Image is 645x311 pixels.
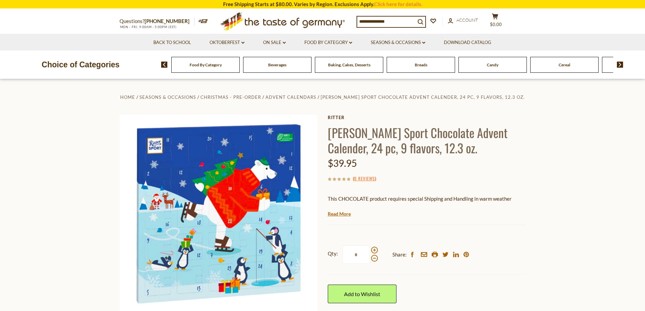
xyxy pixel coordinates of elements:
[448,17,478,24] a: Account
[153,39,191,46] a: Back to School
[120,17,195,26] p: Questions?
[559,62,570,67] a: Cereal
[145,18,190,24] a: [PHONE_NUMBER]
[342,245,370,264] input: Qty:
[485,13,506,30] button: $0.00
[139,94,196,100] a: Seasons & Occasions
[374,1,422,7] a: Click here for details.
[328,62,370,67] a: Baking, Cakes, Desserts
[487,62,498,67] a: Candy
[200,94,261,100] a: Christmas - PRE-ORDER
[321,94,525,100] a: [PERSON_NAME] Sport Chocolate Advent Calender, 24 pc, 9 flavors, 12.3 oz.
[265,94,316,100] a: Advent Calendars
[328,249,338,258] strong: Qty:
[444,39,491,46] a: Download Catalog
[334,208,526,217] li: We will ship this product in heat-protective packaging and ice during warm weather months or to w...
[328,115,526,120] a: Ritter
[371,39,425,46] a: Seasons & Occasions
[190,62,222,67] a: Food By Category
[415,62,427,67] a: Breads
[490,22,502,27] span: $0.00
[120,94,135,100] a: Home
[120,25,177,29] span: MON - FRI, 9:00AM - 5:00PM (EST)
[328,195,526,203] p: This CHOCOLATE product requires special Shipping and Handling in warm weather
[268,62,286,67] a: Beverages
[617,62,623,68] img: next arrow
[392,250,407,259] span: Share:
[210,39,244,46] a: Oktoberfest
[328,285,396,303] a: Add to Wishlist
[354,175,375,182] a: 0 Reviews
[353,175,376,182] span: ( )
[328,210,351,217] a: Read More
[328,125,526,155] h1: [PERSON_NAME] Sport Chocolate Advent Calender, 24 pc, 9 flavors, 12.3 oz.
[456,17,478,23] span: Account
[161,62,168,68] img: previous arrow
[304,39,352,46] a: Food By Category
[328,157,357,169] span: $39.95
[263,39,286,46] a: On Sale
